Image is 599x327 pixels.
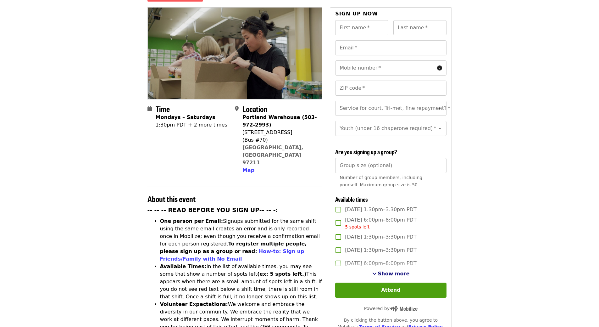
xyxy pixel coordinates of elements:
[345,246,416,254] span: [DATE] 1:30pm–3:30pm PDT
[335,158,446,173] input: [object Object]
[242,166,254,174] button: Map
[340,175,422,187] span: Number of group members, including yourself. Maximum group size is 50
[242,129,317,136] div: [STREET_ADDRESS]
[335,283,446,298] button: Attend
[235,106,239,112] i: map-marker-alt icon
[147,207,278,213] strong: -- -- -- READ BEFORE YOU SIGN UP-- -- -:
[378,271,410,277] span: Show more
[345,233,416,241] span: [DATE] 1:30pm–3:30pm PDT
[148,8,322,99] img: Oct/Nov/Dec - Portland: Repack/Sort (age 8+) organized by Oregon Food Bank
[435,104,444,113] button: Open
[345,216,416,230] span: [DATE] 6:00pm–8:00pm PDT
[160,218,223,224] strong: One person per Email:
[335,148,397,156] span: Are you signing up a group?
[335,11,378,17] span: Sign up now
[160,217,323,263] li: Signups submitted for the same shift using the same email creates an error and is only recorded o...
[393,20,446,35] input: Last name
[364,306,418,311] span: Powered by
[242,167,254,173] span: Map
[242,103,267,114] span: Location
[335,40,446,55] input: Email
[335,195,368,203] span: Available times
[437,65,442,71] i: circle-info icon
[160,301,228,307] strong: Volunteer Expectations:
[242,114,317,128] strong: Portland Warehouse (503-972-2993)
[335,20,388,35] input: First name
[147,106,152,112] i: calendar icon
[435,124,444,133] button: Open
[345,260,416,267] span: [DATE] 6:00pm–8:00pm PDT
[257,271,306,277] strong: (ex: 5 spots left.)
[156,103,170,114] span: Time
[345,206,416,213] span: [DATE] 1:30pm–3:30pm PDT
[156,121,227,129] div: 1:30pm PDT + 2 more times
[160,248,304,262] a: How-to: Sign up Friends/Family with No Email
[372,270,410,278] button: See more timeslots
[156,114,215,120] strong: Mondays – Saturdays
[147,193,196,204] span: About this event
[242,144,303,166] a: [GEOGRAPHIC_DATA], [GEOGRAPHIC_DATA] 97211
[345,224,369,229] span: 5 spots left
[335,81,446,96] input: ZIP code
[160,263,323,301] li: In the list of available times, you may see some that show a number of spots left This appears wh...
[390,306,418,312] img: Powered by Mobilize
[160,263,207,269] strong: Available Times:
[335,60,434,76] input: Mobile number
[242,136,317,144] div: (Bus #70)
[160,241,307,254] strong: To register multiple people, please sign up as a group or read:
